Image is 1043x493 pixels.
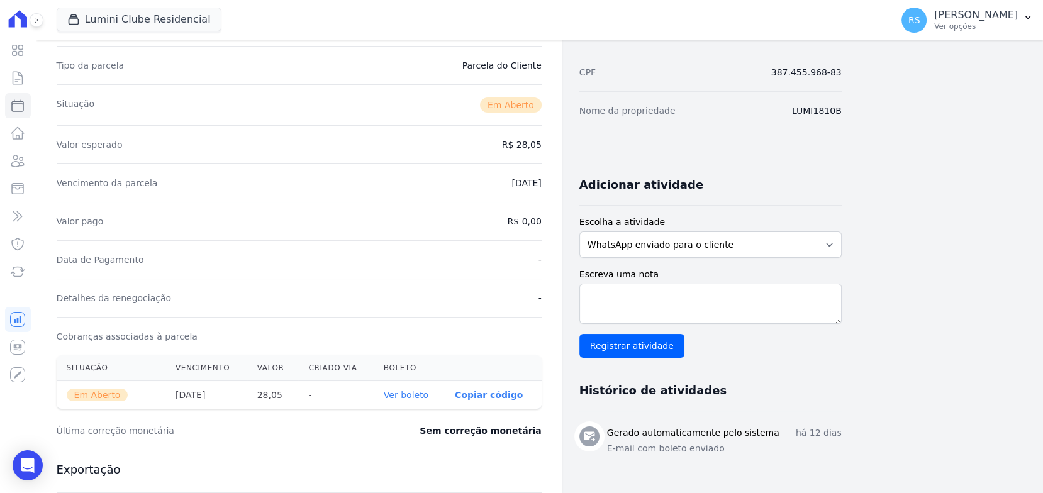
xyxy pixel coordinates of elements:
dd: R$ 28,05 [502,138,542,151]
button: Lumini Clube Residencial [57,8,221,31]
dd: Parcela do Cliente [462,59,542,72]
h3: Exportação [57,462,542,477]
span: Em Aberto [480,97,542,113]
th: Criado via [298,355,373,381]
dt: Cobranças associadas à parcela [57,330,198,343]
span: RS [908,16,920,25]
p: Ver opções [934,21,1018,31]
div: Open Intercom Messenger [13,450,43,480]
dt: Situação [57,97,95,113]
h3: Adicionar atividade [579,177,703,192]
dt: CPF [579,66,596,79]
input: Registrar atividade [579,334,684,358]
p: há 12 dias [796,426,842,440]
dd: - [538,253,542,266]
dt: Detalhes da renegociação [57,292,172,304]
dd: - [538,292,542,304]
dt: Valor pago [57,215,104,228]
label: Escreva uma nota [579,268,842,281]
label: Escolha a atividade [579,216,842,229]
dd: Sem correção monetária [420,424,541,437]
dt: Vencimento da parcela [57,177,158,189]
dd: [DATE] [511,177,541,189]
th: 28,05 [247,381,299,409]
dt: Tipo da parcela [57,59,125,72]
dt: Última correção monetária [57,424,343,437]
h3: Histórico de atividades [579,383,727,398]
th: Situação [57,355,165,381]
button: RS [PERSON_NAME] Ver opções [891,3,1043,38]
th: Boleto [374,355,445,381]
dt: Data de Pagamento [57,253,144,266]
dd: LUMI1810B [792,104,842,117]
button: Copiar código [455,390,523,400]
dd: R$ 0,00 [507,215,541,228]
p: E-mail com boleto enviado [607,442,842,455]
dt: Nome da propriedade [579,104,676,117]
span: Em Aberto [67,389,128,401]
th: - [298,381,373,409]
th: [DATE] [165,381,247,409]
th: Vencimento [165,355,247,381]
a: Ver boleto [384,390,428,400]
h3: Gerado automaticamente pelo sistema [607,426,779,440]
dd: 387.455.968-83 [771,66,842,79]
th: Valor [247,355,299,381]
p: [PERSON_NAME] [934,9,1018,21]
dt: Valor esperado [57,138,123,151]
